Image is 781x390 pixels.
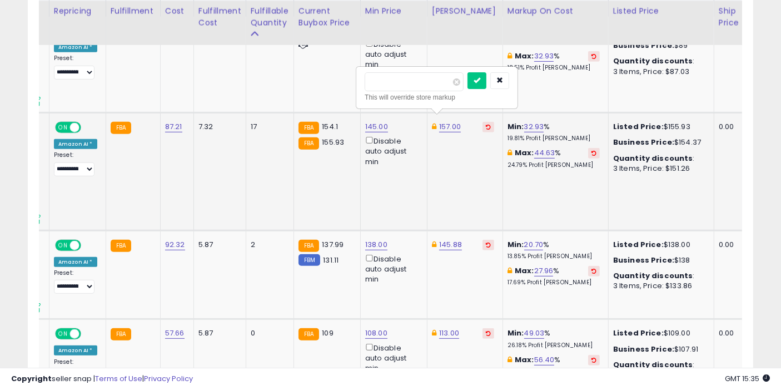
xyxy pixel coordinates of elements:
[365,342,419,373] div: Disable auto adjust min
[165,239,185,250] a: 92.32
[613,137,705,147] div: $154.37
[95,373,142,384] a: Terms of Use
[515,354,534,365] b: Max:
[508,51,600,72] div: %
[54,257,97,267] div: Amazon AI *
[591,53,596,59] i: Revert to store-level Max Markup
[144,373,193,384] a: Privacy Policy
[299,240,319,252] small: FBA
[198,122,237,132] div: 7.32
[79,240,97,250] span: OFF
[54,55,97,79] div: Preset:
[54,42,97,52] div: Amazon AI *
[365,135,419,166] div: Disable auto adjust min
[322,328,333,338] span: 109
[365,121,388,132] a: 145.00
[503,1,608,45] th: The percentage added to the cost of goods (COGS) that forms the calculator for Min & Max prices.
[613,137,674,147] b: Business Price:
[56,123,70,132] span: ON
[365,239,387,250] a: 138.00
[198,328,237,338] div: 5.87
[111,5,156,17] div: Fulfillment
[365,92,509,103] div: This will override store markup
[251,328,285,338] div: 0
[508,239,524,250] b: Min:
[613,270,693,281] b: Quantity discounts
[613,344,705,354] div: $107.91
[613,239,664,250] b: Listed Price:
[111,328,131,340] small: FBA
[322,239,344,250] span: 137.99
[613,56,693,66] b: Quantity discounts
[613,56,705,66] div: :
[54,345,97,356] div: Amazon AI *
[439,121,461,132] a: 157.00
[54,269,97,294] div: Preset:
[515,147,534,158] b: Max:
[79,329,97,339] span: OFF
[719,328,737,338] div: 0.00
[613,164,705,174] div: 3 Items, Price: $151.26
[251,122,285,132] div: 17
[111,240,131,252] small: FBA
[365,253,419,284] div: Disable auto adjust min
[165,121,182,132] a: 87.21
[613,255,674,265] b: Business Price:
[251,5,289,28] div: Fulfillable Quantity
[725,373,770,384] span: 2025-09-13 15:35 GMT
[432,5,498,17] div: [PERSON_NAME]
[508,121,524,132] b: Min:
[613,240,705,250] div: $138.00
[508,253,600,260] p: 13.85% Profit [PERSON_NAME]
[299,254,320,266] small: FBM
[613,40,674,51] b: Business Price:
[198,240,237,250] div: 5.87
[508,342,600,349] p: 26.18% Profit [PERSON_NAME]
[719,5,741,28] div: Ship Price
[613,328,705,338] div: $109.00
[54,151,97,176] div: Preset:
[508,328,524,338] b: Min:
[613,5,709,17] div: Listed Price
[508,266,600,287] div: %
[11,374,193,384] div: seller snap | |
[515,51,534,61] b: Max:
[719,240,737,250] div: 0.00
[322,137,344,147] span: 155.93
[613,281,705,291] div: 3 Items, Price: $133.86
[534,265,554,277] a: 27.96
[508,64,600,72] p: 18.51% Profit [PERSON_NAME]
[508,328,600,349] div: %
[54,139,97,149] div: Amazon AI *
[54,5,101,17] div: Repricing
[79,123,97,132] span: OFF
[613,41,705,51] div: $89
[508,52,512,60] i: This overrides the store level max markup for this listing
[11,373,52,384] strong: Copyright
[56,240,70,250] span: ON
[323,255,339,265] span: 131.11
[56,329,70,339] span: ON
[508,5,604,17] div: Markup on Cost
[508,355,600,376] div: %
[439,239,462,250] a: 145.88
[613,328,664,338] b: Listed Price:
[251,240,285,250] div: 2
[165,5,189,17] div: Cost
[613,121,664,132] b: Listed Price:
[524,239,544,250] a: 20.70
[299,328,319,340] small: FBA
[508,135,600,142] p: 19.81% Profit [PERSON_NAME]
[524,328,545,339] a: 49.03
[165,328,185,339] a: 57.66
[365,5,422,17] div: Min Price
[534,354,555,366] a: 56.40
[508,161,600,169] p: 24.79% Profit [PERSON_NAME]
[111,122,131,134] small: FBA
[613,271,705,281] div: :
[524,121,544,132] a: 32.93
[613,67,705,77] div: 3 Items, Price: $87.03
[365,328,387,339] a: 108.00
[198,5,241,28] div: Fulfillment Cost
[515,265,534,276] b: Max:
